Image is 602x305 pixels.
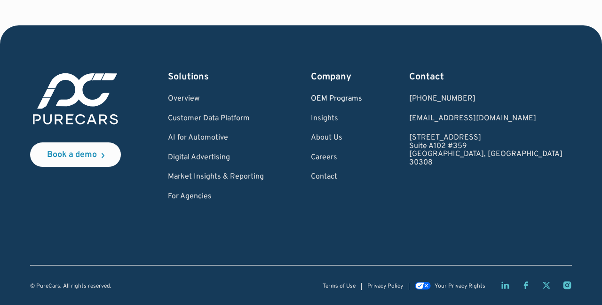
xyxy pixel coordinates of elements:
a: Customer Data Platform [168,115,264,123]
a: Overview [168,95,264,103]
a: LinkedIn page [500,281,510,290]
a: Book a demo [30,142,121,167]
img: purecars logo [30,70,121,127]
a: Twitter X page [542,281,551,290]
a: Email us [409,115,562,123]
div: Solutions [168,70,264,84]
a: AI for Automotive [168,134,264,142]
a: For Agencies [168,193,264,201]
a: Insights [311,115,362,123]
div: Book a demo [47,151,97,159]
a: Digital Advertising [168,154,264,162]
a: OEM Programs [311,95,362,103]
a: Privacy Policy [367,283,403,289]
div: [PHONE_NUMBER] [409,95,562,103]
a: Careers [311,154,362,162]
a: Contact [311,173,362,181]
a: [STREET_ADDRESS]Suite A102 #359[GEOGRAPHIC_DATA], [GEOGRAPHIC_DATA]30308 [409,134,562,167]
a: Terms of Use [323,283,356,289]
div: Contact [409,70,562,84]
div: © PureCars. All rights reserved. [30,283,111,289]
a: Instagram page [562,281,572,290]
a: Your Privacy Rights [415,283,485,289]
a: Facebook page [521,281,531,290]
div: Your Privacy Rights [435,283,485,289]
a: About Us [311,134,362,142]
a: Market Insights & Reporting [168,173,264,181]
div: Company [311,70,362,84]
